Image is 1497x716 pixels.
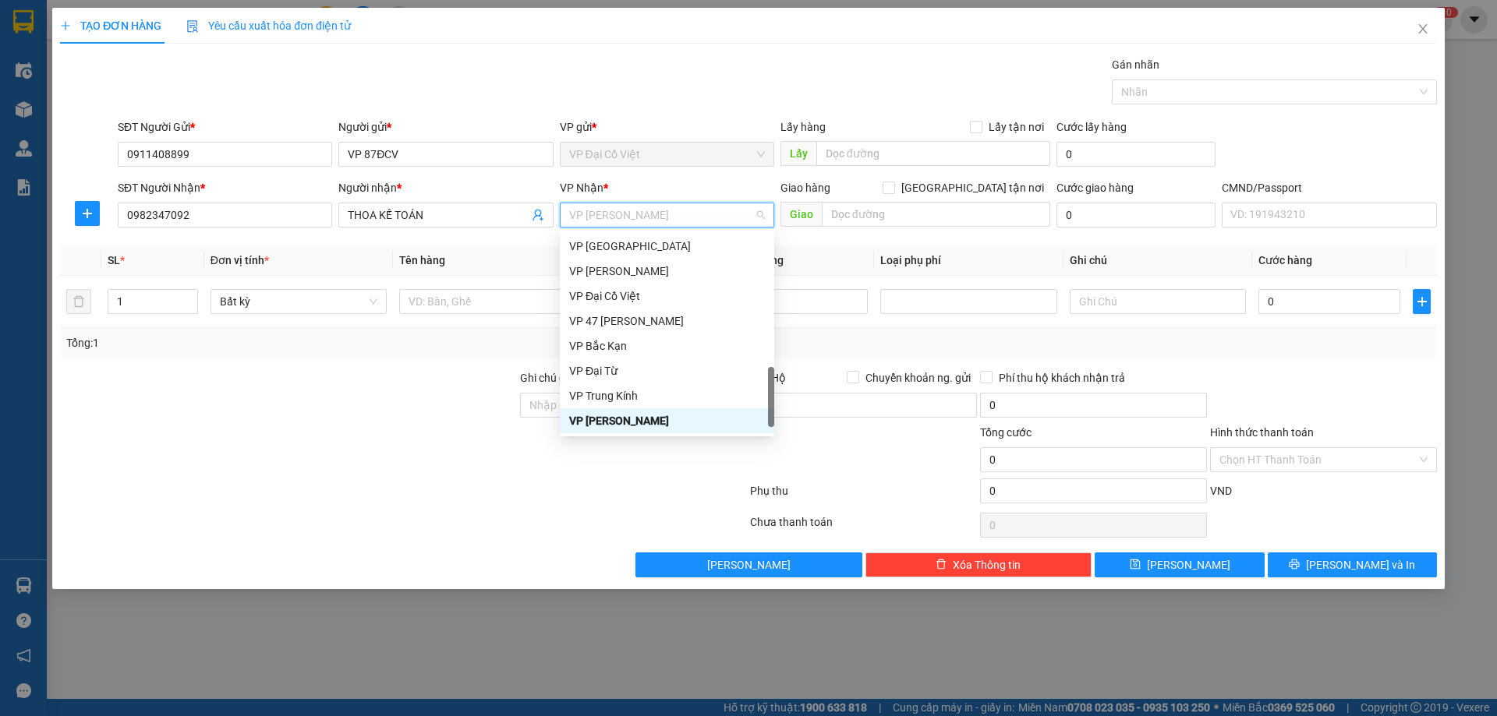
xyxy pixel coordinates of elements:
button: [PERSON_NAME] [635,552,862,577]
button: deleteXóa Thông tin [865,552,1092,577]
div: VP gửi [560,118,774,136]
span: plus [76,207,99,220]
span: Thu Hộ [750,372,786,384]
span: plus [60,20,71,31]
span: Lấy [780,141,816,166]
input: Cước giao hàng [1056,203,1216,227]
div: VP Bắc Kạn [569,337,765,354]
div: VP Tân Triều [560,234,774,259]
span: Cước hàng [1258,254,1312,266]
input: Cước lấy hàng [1056,142,1216,167]
span: VP Hoàng Gia [569,203,765,227]
span: Giao hàng [780,182,830,194]
button: save[PERSON_NAME] [1095,552,1264,577]
span: Xóa Thông tin [953,556,1021,573]
span: Giao [780,202,822,227]
button: printer[PERSON_NAME] và In [1268,552,1437,577]
span: [PERSON_NAME] và In [1306,556,1415,573]
span: Phí thu hộ khách nhận trả [993,369,1131,386]
span: VP Nhận [560,182,603,194]
div: VP Đại Cồ Việt [560,284,774,309]
label: Cước giao hàng [1056,182,1134,194]
span: TẠO ĐƠN HÀNG [60,19,161,32]
button: plus [1413,289,1430,314]
input: VD: Bàn, Ghế [399,289,575,314]
button: delete [66,289,91,314]
div: Phụ thu [748,482,979,510]
div: VP Đại Cồ Việt [569,287,765,305]
div: VP Bắc Kạn [560,333,774,358]
div: SĐT Người Nhận [118,179,332,196]
img: icon [186,20,199,33]
span: SL [108,254,120,266]
span: user-add [532,209,544,221]
label: Gán nhãn [1112,58,1159,71]
div: VP [PERSON_NAME] [569,263,765,280]
div: VP Nguyễn Văn Cừ [560,259,774,284]
span: printer [1289,559,1300,571]
span: close [1417,23,1429,35]
button: Close [1401,8,1445,51]
input: 0 [726,289,868,314]
th: Loại phụ phí [874,245,1063,276]
input: Dọc đường [822,202,1050,227]
span: Tên hàng [399,254,445,266]
span: save [1130,559,1141,571]
span: plus [1414,295,1429,308]
div: CMND/Passport [1222,179,1436,196]
div: VP Trung Kính [560,383,774,408]
span: Lấy tận nơi [982,118,1050,136]
div: VP [GEOGRAPHIC_DATA] [569,238,765,255]
label: Cước lấy hàng [1056,121,1127,133]
label: Hình thức thanh toán [1210,426,1314,439]
span: Yêu cầu xuất hóa đơn điện tử [186,19,351,32]
div: VP Trung Kính [569,387,765,404]
span: Đơn vị tính [211,254,269,266]
div: SĐT Người Gửi [118,118,332,136]
div: VP Hoàng Gia [560,408,774,433]
span: Tổng cước [980,426,1032,439]
th: Ghi chú [1063,245,1252,276]
span: Chuyển khoản ng. gửi [859,369,977,386]
div: VP Đại Từ [569,362,765,379]
div: VP 47 Trần Khát Chân [560,309,774,333]
div: Chưa thanh toán [748,513,979,541]
span: [PERSON_NAME] [1147,556,1230,573]
div: VP Đại Từ [560,358,774,383]
input: Ghi chú đơn hàng [520,393,747,418]
span: Bất kỳ [220,290,377,313]
div: VP 47 [PERSON_NAME] [569,312,765,330]
span: delete [936,559,947,571]
span: Lấy hàng [780,121,826,133]
div: Người gửi [338,118,553,136]
span: VP Đại Cồ Việt [569,143,765,166]
span: [GEOGRAPHIC_DATA] tận nơi [895,179,1050,196]
div: Tổng: 1 [66,334,578,351]
div: VP [PERSON_NAME] [569,412,765,429]
div: Người nhận [338,179,553,196]
label: Ghi chú đơn hàng [520,372,606,384]
span: [PERSON_NAME] [707,556,791,573]
button: plus [75,201,100,226]
input: Dọc đường [816,141,1050,166]
span: VND [1210,485,1232,497]
input: Ghi Chú [1070,289,1246,314]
